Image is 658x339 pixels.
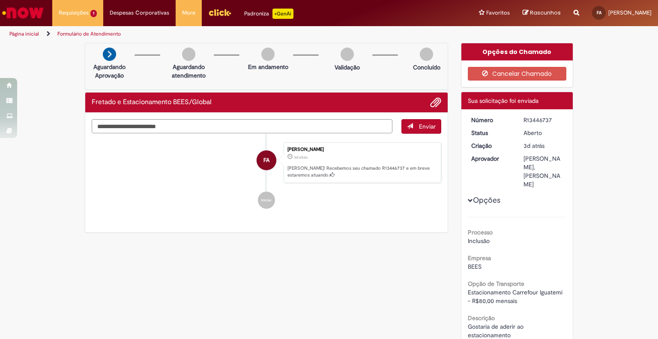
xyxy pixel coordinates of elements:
span: FA [263,150,269,171]
dt: Status [465,129,517,137]
dt: Aprovador [465,154,517,163]
h2: Fretado e Estacionamento BEES/Global Histórico de tíquete [92,99,212,106]
img: img-circle-grey.png [341,48,354,61]
p: Aguardando Aprovação [89,63,130,80]
span: Favoritos [486,9,510,17]
div: Felipe Cesar Ferreira Alves [257,150,276,170]
span: Gostaria de aderir ao estacionamento [468,323,525,339]
div: 26/08/2025 08:42:53 [523,141,563,150]
b: Processo [468,228,493,236]
span: 3d atrás [523,142,544,150]
p: Validação [335,63,360,72]
dt: Criação [465,141,517,150]
div: [PERSON_NAME] [287,147,437,152]
span: Estacionamento Carrefour Iguatemi - R$80,00 mensais [468,288,564,305]
img: ServiceNow [1,4,45,21]
b: Empresa [468,254,491,262]
p: +GenAi [272,9,293,19]
b: Opção de Transporte [468,280,524,288]
span: Despesas Corporativas [110,9,169,17]
dt: Número [465,116,517,124]
span: [PERSON_NAME] [608,9,652,16]
a: Rascunhos [523,9,561,17]
p: [PERSON_NAME]! Recebemos seu chamado R13446737 e em breve estaremos atuando. [287,165,437,178]
p: Em andamento [248,63,288,71]
span: More [182,9,195,17]
div: Opções do Chamado [461,43,573,60]
p: Aguardando atendimento [168,63,209,80]
time: 26/08/2025 08:42:53 [523,142,544,150]
span: Sua solicitação foi enviada [468,97,538,105]
span: Enviar [419,123,436,130]
img: click_logo_yellow_360x200.png [208,6,231,19]
p: Concluído [413,63,440,72]
img: img-circle-grey.png [261,48,275,61]
a: Formulário de Atendimento [57,30,121,37]
button: Enviar [401,119,441,134]
span: Rascunhos [530,9,561,17]
span: Inclusão [468,237,490,245]
span: 3d atrás [294,155,308,160]
span: BEES [468,263,482,270]
img: arrow-next.png [103,48,116,61]
img: img-circle-grey.png [182,48,195,61]
div: Aberto [523,129,563,137]
button: Adicionar anexos [430,97,441,108]
span: FA [597,10,601,15]
div: [PERSON_NAME], [PERSON_NAME] [523,154,563,189]
time: 26/08/2025 08:42:53 [294,155,308,160]
a: Página inicial [9,30,39,37]
textarea: Digite sua mensagem aqui... [92,119,392,134]
div: Padroniza [244,9,293,19]
ul: Histórico de tíquete [92,134,441,218]
div: R13446737 [523,116,563,124]
span: 1 [90,10,97,17]
span: Requisições [59,9,89,17]
li: Felipe Cesar Ferreira Alves [92,142,441,183]
b: Descrição [468,314,495,322]
ul: Trilhas de página [6,26,432,42]
img: img-circle-grey.png [420,48,433,61]
button: Cancelar Chamado [468,67,567,81]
